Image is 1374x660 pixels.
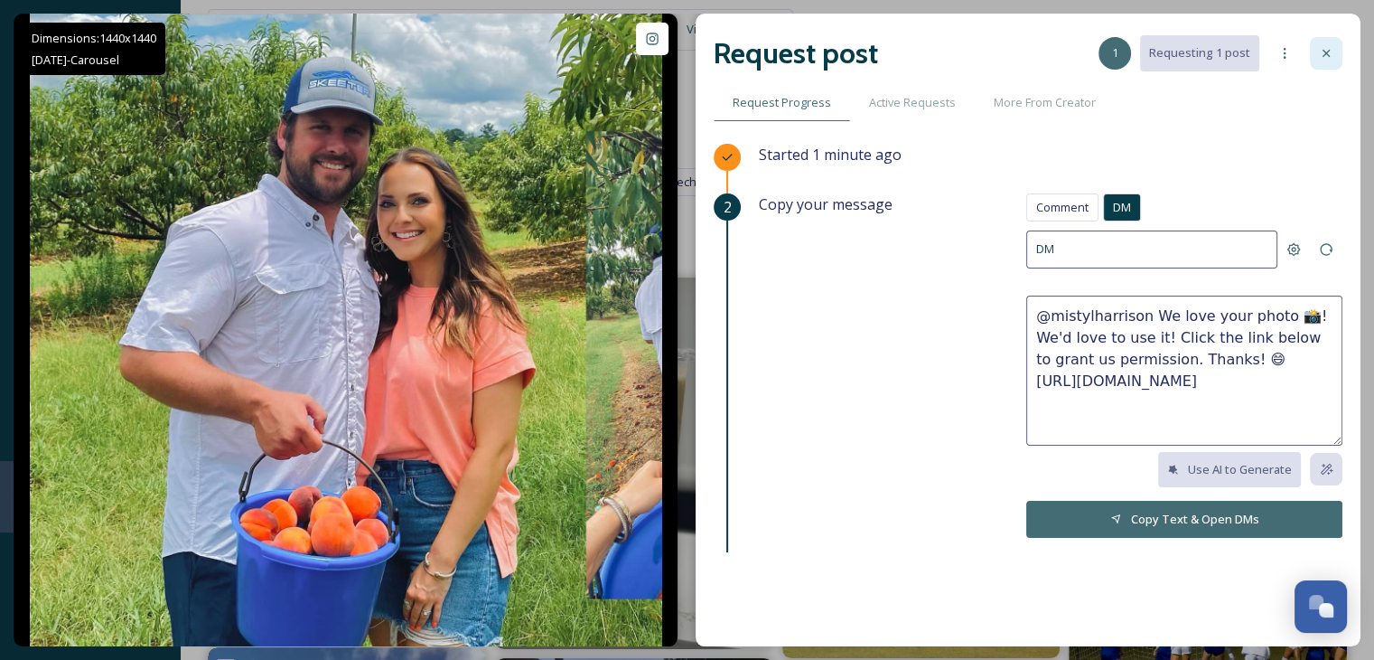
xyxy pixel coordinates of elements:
[1036,199,1089,216] span: Comment
[759,145,902,165] span: Started 1 minute ago
[714,32,878,75] h2: Request post
[30,14,662,646] img: Today we celebrated 2 years of marriage 🫶 I’m beyond grateful for you Jacob Harrison! I’m so prou...
[32,30,156,46] span: Dimensions: 1440 x 1440
[1026,501,1342,538] button: Copy Text & Open DMs
[1112,44,1118,61] span: 1
[1026,296,1342,446] textarea: @mistylharrison We love your photo 📸! We'd love to use it! Click the link below to grant us permi...
[724,196,732,218] span: 2
[1026,550,1166,566] span: I've already notified them
[1158,452,1301,487] button: Use AI to Generate
[869,94,956,111] span: Active Requests
[759,193,893,215] span: Copy your message
[1036,240,1054,258] span: DM
[32,52,119,68] span: [DATE] - Carousel
[994,94,1096,111] span: More From Creator
[733,94,831,111] span: Request Progress
[1113,199,1131,216] span: DM
[1295,580,1347,633] button: Open Chat
[1140,35,1259,71] button: Requesting 1 post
